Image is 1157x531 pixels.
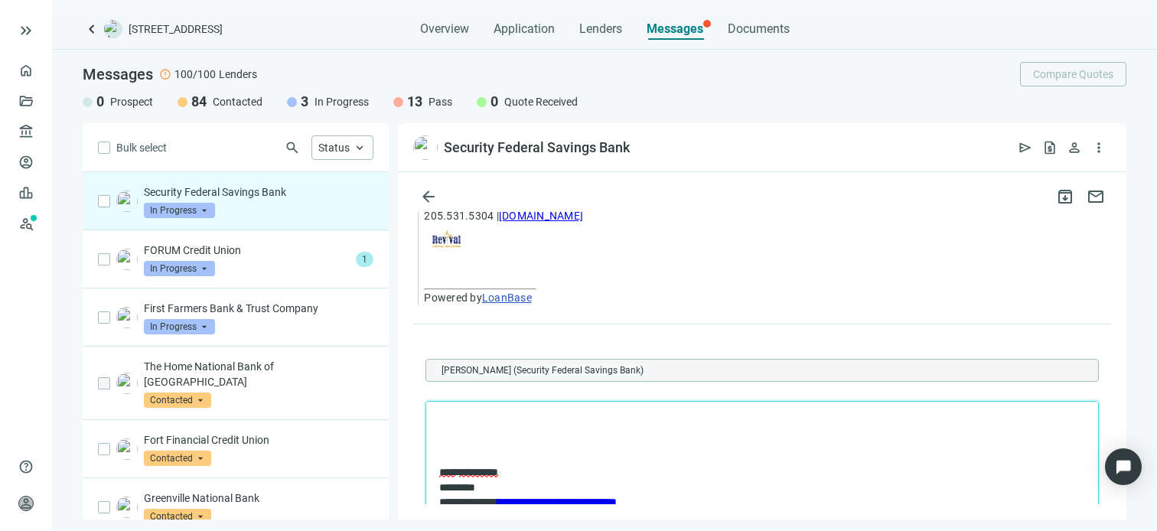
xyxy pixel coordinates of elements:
[96,93,104,111] span: 0
[219,67,257,82] span: Lenders
[116,373,138,394] img: b0c9752b-ecce-435a-8fff-c7a293c96bbe
[1038,135,1062,160] button: request_quote
[191,93,207,111] span: 84
[315,94,369,109] span: In Progress
[647,21,703,36] span: Messages
[1091,140,1106,155] span: more_vert
[144,243,350,258] p: FORUM Credit Union
[116,191,138,212] img: e3ee4483-6f5e-434f-ad04-46e9f3a94692
[1020,62,1126,86] button: Compare Quotes
[116,497,138,518] img: 22917e09-9cd3-4dd9-b9a9-dc9a4ec7b38f
[83,20,101,38] a: keyboard_arrow_left
[407,93,422,111] span: 13
[144,451,211,466] span: Contacted
[1018,140,1033,155] span: send
[435,363,650,378] span: Nathan D. Francis (Security Federal Savings Bank)
[1087,135,1111,160] button: more_vert
[116,438,138,460] img: 1cae8ee0-291e-4e39-a9ce-dd5d26dc024e
[1042,140,1058,155] span: request_quote
[353,141,367,155] span: keyboard_arrow_up
[429,94,452,109] span: Pass
[285,140,300,155] span: search
[504,94,578,109] span: Quote Received
[17,21,35,40] button: keyboard_double_arrow_right
[301,93,308,111] span: 3
[144,359,373,389] p: The Home National Bank of [GEOGRAPHIC_DATA]
[159,68,171,80] span: error
[144,319,215,334] span: In Progress
[494,21,555,37] span: Application
[1062,135,1087,160] button: person
[1087,187,1105,206] span: mail
[579,21,622,37] span: Lenders
[491,93,498,111] span: 0
[144,184,373,200] p: Security Federal Savings Bank
[419,187,438,206] span: arrow_back
[110,94,153,109] span: Prospect
[116,307,138,328] img: edfb4f73-33af-4e7e-a617-c9ac85d158aa
[104,20,122,38] img: deal-logo
[144,301,373,316] p: First Farmers Bank & Trust Company
[420,21,469,37] span: Overview
[1080,181,1111,212] button: mail
[144,203,215,218] span: In Progress
[442,363,644,378] span: [PERSON_NAME] (Security Federal Savings Bank)
[413,181,444,212] button: arrow_back
[18,496,34,511] span: person
[356,252,373,267] span: 1
[144,490,373,506] p: Greenville National Bank
[728,21,790,37] span: Documents
[318,142,350,154] span: Status
[129,21,223,37] span: [STREET_ADDRESS]
[1050,181,1080,212] button: archive
[1105,448,1142,485] div: Open Intercom Messenger
[144,432,373,448] p: Fort Financial Credit Union
[1056,187,1074,206] span: archive
[444,138,630,157] div: Security Federal Savings Bank
[144,393,211,408] span: Contacted
[413,135,438,160] img: e3ee4483-6f5e-434f-ad04-46e9f3a94692
[116,139,167,156] span: Bulk select
[83,65,153,83] span: Messages
[144,509,211,524] span: Contacted
[18,124,29,139] span: account_balance
[1013,135,1038,160] button: send
[1067,140,1082,155] span: person
[174,67,216,82] span: 100/100
[116,249,138,270] img: 9c138ca8-5d40-49b4-b33e-d1548ae7dcaf
[18,459,34,474] span: help
[213,94,262,109] span: Contacted
[144,261,215,276] span: In Progress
